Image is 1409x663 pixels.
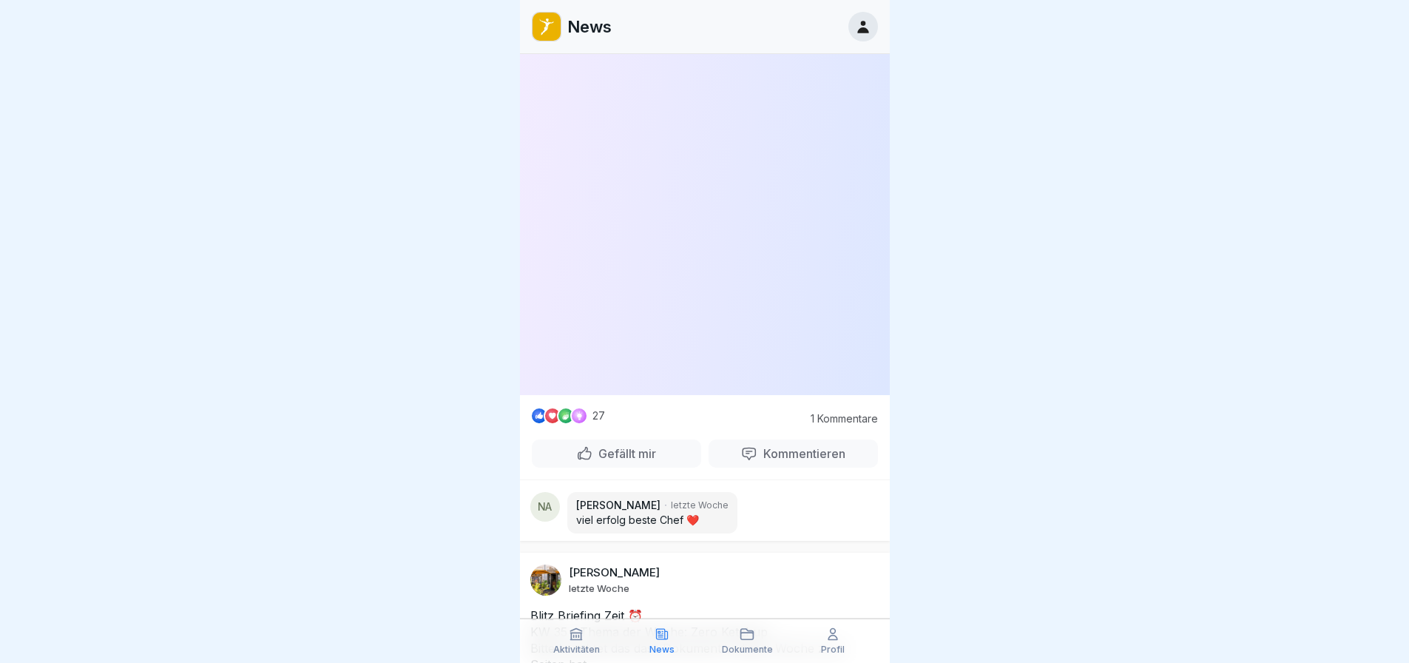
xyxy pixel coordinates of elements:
p: 1 Kommentare [797,413,878,425]
p: News [567,17,612,36]
p: Dokumente [722,645,773,655]
p: Gefällt mir [592,446,656,461]
p: Profil [821,645,845,655]
p: Kommentieren [757,446,845,461]
p: Aktivitäten [553,645,600,655]
p: letzte Woche [671,499,729,512]
p: News [649,645,675,655]
p: letzte Woche [569,582,629,594]
p: [PERSON_NAME] [569,566,660,579]
p: 27 [592,410,605,422]
p: [PERSON_NAME] [576,498,660,513]
div: NA [530,492,560,522]
p: viel erfolg beste Chef ❤️ [576,513,729,528]
img: oo2rwhh5g6mqyfqxhtbddxvd.png [533,13,561,41]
